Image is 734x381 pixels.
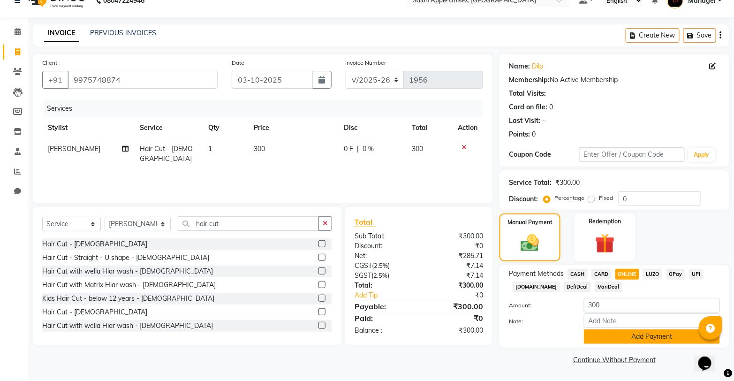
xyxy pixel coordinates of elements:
[419,271,490,281] div: ₹7.14
[579,147,685,162] input: Enter Offer / Coupon Code
[419,261,490,271] div: ₹7.14
[42,294,214,304] div: Kids Hair Cut - below 12 years - [DEMOGRAPHIC_DATA]
[42,307,147,317] div: Hair Cut - [DEMOGRAPHIC_DATA]
[509,194,538,204] div: Discount:
[374,262,388,269] span: 2.5%
[689,148,715,162] button: Apply
[348,241,419,251] div: Discount:
[348,312,419,324] div: Paid:
[515,232,545,254] img: _cash.svg
[584,329,720,344] button: Add Payment
[532,61,543,71] a: Dilp
[42,267,213,276] div: Hair Cut with wella Hiar wash - [DEMOGRAPHIC_DATA]
[357,144,359,154] span: |
[502,301,577,310] label: Amount:
[348,301,419,312] div: Payable:
[589,231,621,256] img: _gift.svg
[626,28,680,43] button: Create New
[509,178,552,188] div: Service Total:
[248,117,338,138] th: Price
[509,102,547,112] div: Card on file:
[44,25,79,42] a: INVOICE
[599,194,613,202] label: Fixed
[344,144,353,154] span: 0 F
[406,117,452,138] th: Total
[419,301,490,312] div: ₹300.00
[348,326,419,335] div: Balance :
[689,269,704,280] span: UPI
[509,61,530,71] div: Name:
[419,281,490,290] div: ₹300.00
[203,117,248,138] th: Qty
[254,145,265,153] span: 300
[48,145,100,153] span: [PERSON_NAME]
[419,312,490,324] div: ₹0
[666,269,685,280] span: GPay
[43,100,490,117] div: Services
[68,71,218,89] input: Search by Name/Mobile/Email/Code
[355,271,371,280] span: SGST
[695,343,725,372] iframe: chat widget
[42,59,57,67] label: Client
[419,326,490,335] div: ₹300.00
[140,145,193,163] span: Hair Cut - [DEMOGRAPHIC_DATA]
[643,269,662,280] span: LUZO
[507,218,552,227] label: Manual Payment
[348,251,419,261] div: Net:
[419,251,490,261] div: ₹285.71
[431,290,490,300] div: ₹0
[542,116,545,126] div: -
[589,217,621,226] label: Redemption
[419,241,490,251] div: ₹0
[42,253,209,263] div: Hair Cut - Straight - U shape - [DEMOGRAPHIC_DATA]
[501,355,727,365] a: Continue Without Payment
[591,269,612,280] span: CARD
[564,282,591,292] span: DefiDeal
[348,231,419,241] div: Sub Total:
[42,71,68,89] button: +91
[134,117,203,138] th: Service
[178,216,319,231] input: Search or Scan
[509,150,579,160] div: Coupon Code
[419,231,490,241] div: ₹300.00
[615,269,640,280] span: ONLINE
[509,130,530,139] div: Points:
[42,239,147,249] div: Hair Cut - [DEMOGRAPHIC_DATA]
[452,117,483,138] th: Action
[232,59,244,67] label: Date
[373,272,387,279] span: 2.5%
[532,130,536,139] div: 0
[42,280,216,290] div: Hair Cut with Matrix Hiar wash - [DEMOGRAPHIC_DATA]
[509,89,546,99] div: Total Visits:
[584,313,720,328] input: Add Note
[595,282,623,292] span: MariDeal
[509,116,540,126] div: Last Visit:
[683,28,716,43] button: Save
[208,145,212,153] span: 1
[348,261,419,271] div: ( )
[348,281,419,290] div: Total:
[513,282,560,292] span: [DOMAIN_NAME]
[502,317,577,326] label: Note:
[355,261,372,270] span: CGST
[355,217,376,227] span: Total
[555,178,580,188] div: ₹300.00
[363,144,374,154] span: 0 %
[42,117,134,138] th: Stylist
[549,102,553,112] div: 0
[509,75,720,85] div: No Active Membership
[90,29,156,37] a: PREVIOUS INVOICES
[338,117,406,138] th: Disc
[348,290,431,300] a: Add Tip
[509,75,550,85] div: Membership:
[584,298,720,312] input: Amount
[348,271,419,281] div: ( )
[554,194,584,202] label: Percentage
[509,269,564,279] span: Payment Methods
[568,269,588,280] span: CASH
[412,145,423,153] span: 300
[42,321,213,331] div: Hair Cut with wella Hiar wash - [DEMOGRAPHIC_DATA]
[346,59,386,67] label: Invoice Number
